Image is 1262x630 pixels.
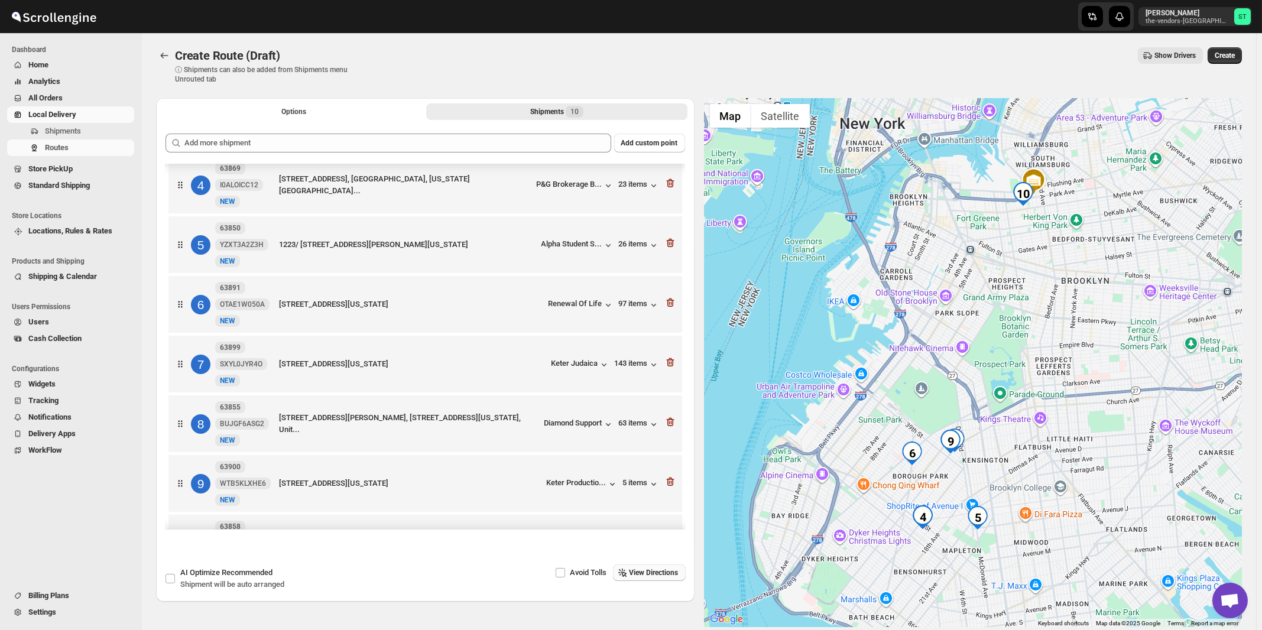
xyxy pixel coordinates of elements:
button: Users [7,314,134,330]
button: P&G Brokerage B... [537,180,614,191]
span: Shipments [45,126,81,135]
button: 63 items [619,418,660,430]
span: Options [281,107,306,116]
b: 63891 [220,284,241,292]
span: Create [1215,51,1235,60]
button: Add custom point [614,134,685,152]
div: [STREET_ADDRESS][US_STATE] [279,298,544,310]
div: [STREET_ADDRESS][PERSON_NAME], [STREET_ADDRESS][US_STATE], Unit... [279,412,540,436]
a: Terms (opens in new tab) [1167,620,1184,626]
p: ⓘ Shipments can also be added from Shipments menu Unrouted tab [175,65,361,84]
div: 5 [966,506,990,530]
button: WorkFlow [7,442,134,459]
span: Recommended [222,568,272,577]
span: Shipment will be auto arranged [180,580,284,589]
span: I0ALOICC12 [220,180,258,190]
div: 1063858FW5PKAM0EHNewNEW[STREET_ADDRESS][PERSON_NAME], [GEOGRAPHIC_DATA], [US_STATE], [GEOGRAPHIC_... [168,515,682,571]
span: Routes [45,143,69,152]
button: All Orders [7,90,134,106]
text: ST [1238,13,1247,21]
span: 10 [570,107,579,116]
button: Show Drivers [1138,47,1203,64]
button: 5 items [623,478,660,490]
span: Products and Shipping [12,256,136,266]
button: Routes [7,139,134,156]
div: 9 [939,430,962,453]
button: 23 items [619,180,660,191]
span: Billing Plans [28,591,69,600]
a: Open chat [1212,583,1248,618]
div: 9 [191,474,210,493]
button: Create [1208,47,1242,64]
span: WorkFlow [28,446,62,454]
button: Keyboard shortcuts [1038,619,1089,628]
button: Delivery Apps [7,426,134,442]
b: 63869 [220,164,241,173]
div: [STREET_ADDRESS][US_STATE] [279,478,542,489]
div: 5 [191,235,210,255]
b: 63855 [220,403,241,411]
button: Locations, Rules & Rates [7,223,134,239]
div: [STREET_ADDRESS], [GEOGRAPHIC_DATA], [US_STATE][GEOGRAPHIC_DATA]... [279,173,532,197]
span: Delivery Apps [28,429,76,438]
button: 143 items [615,359,660,371]
span: Settings [28,608,56,616]
span: AI Optimize [180,568,272,577]
div: 563850YZXT3A2Z3HNewNEW1223/ [STREET_ADDRESS][PERSON_NAME][US_STATE]Alpha Student S...26 items [168,216,682,273]
span: NEW [220,436,235,444]
span: Users [28,317,49,326]
span: Notifications [28,413,72,421]
button: Shipping & Calendar [7,268,134,285]
b: 63900 [220,463,241,471]
div: 963900WTB5KLXHE6NewNEW[STREET_ADDRESS][US_STATE]Keter Productio...5 items [168,455,682,512]
div: Keter Judaica [551,359,610,371]
button: Analytics [7,73,134,90]
span: Add custom point [621,138,678,148]
button: Selected Shipments [426,103,687,120]
a: Report a map error [1191,620,1238,626]
span: Cash Collection [28,334,82,343]
button: Cash Collection [7,330,134,347]
span: Home [28,60,48,69]
div: 7 [191,355,210,374]
div: Selected Shipments [156,124,695,534]
span: SXYL0JYR4O [220,359,262,369]
b: 63850 [220,224,241,232]
div: 1223/ [STREET_ADDRESS][PERSON_NAME][US_STATE] [279,239,537,251]
span: Show Drivers [1154,51,1196,60]
span: Local Delivery [28,110,76,119]
button: Widgets [7,376,134,392]
div: 4 [911,505,935,529]
b: 63858 [220,522,241,531]
div: [STREET_ADDRESS][US_STATE] [279,358,547,370]
button: View Directions [613,564,686,581]
button: 26 items [619,239,660,251]
button: 97 items [619,299,660,311]
button: Alpha Student S... [541,239,614,251]
span: Standard Shipping [28,181,90,190]
div: 4 [191,176,210,195]
span: BUJGF6ASG2 [220,419,264,428]
span: Widgets [28,379,56,388]
img: ScrollEngine [9,2,98,31]
span: Store Locations [12,211,136,220]
div: 8 [191,414,210,434]
span: Tracking [28,396,59,405]
div: Renewal Of Life [549,299,614,311]
span: WTB5KLXHE6 [220,479,266,488]
span: All Orders [28,93,63,102]
button: Settings [7,604,134,621]
span: OTAE1W050A [220,300,265,309]
span: Create Route (Draft) [175,48,280,63]
input: Add more shipment [184,134,611,152]
span: Locations, Rules & Rates [28,226,112,235]
span: Store PickUp [28,164,73,173]
button: Diamond Support [544,418,614,430]
div: P&G Brokerage B... [537,180,602,189]
span: Configurations [12,364,136,374]
span: Dashboard [12,45,136,54]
